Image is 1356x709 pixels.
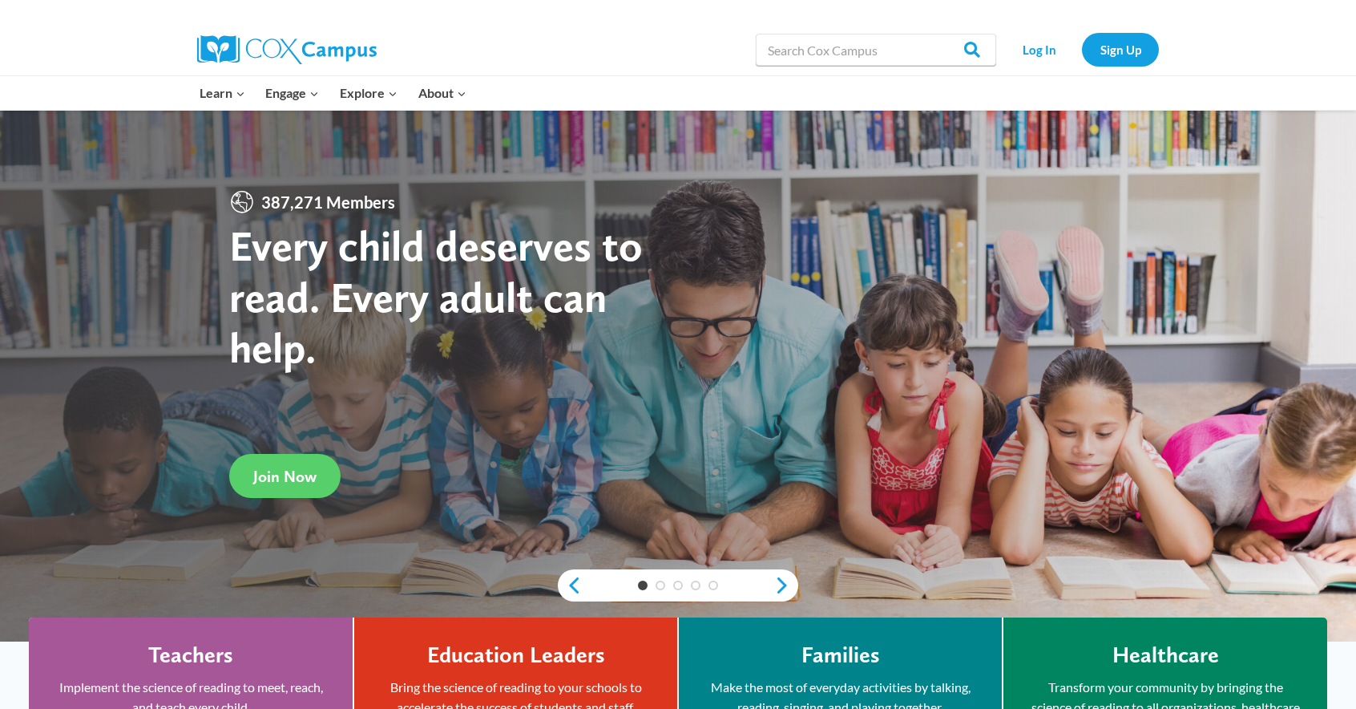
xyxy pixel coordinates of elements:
input: Search Cox Campus [756,34,996,66]
a: Join Now [229,454,341,498]
nav: Secondary Navigation [1004,33,1159,66]
img: Cox Campus [197,35,377,64]
span: Explore [340,83,398,103]
a: 1 [638,581,648,590]
a: Log In [1004,33,1074,66]
span: Engage [265,83,319,103]
a: previous [558,576,582,595]
a: Sign Up [1082,33,1159,66]
h4: Healthcare [1112,642,1219,669]
div: content slider buttons [558,569,798,602]
a: next [774,576,798,595]
span: 387,271 Members [255,189,402,215]
h4: Teachers [148,642,233,669]
h4: Families [801,642,880,669]
a: 2 [656,581,665,590]
span: Join Now [253,467,317,486]
strong: Every child deserves to read. Every adult can help. [229,220,643,373]
span: About [418,83,466,103]
a: 4 [691,581,700,590]
nav: Primary Navigation [189,76,476,110]
a: 3 [673,581,683,590]
h4: Education Leaders [427,642,605,669]
span: Learn [200,83,245,103]
a: 5 [708,581,718,590]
